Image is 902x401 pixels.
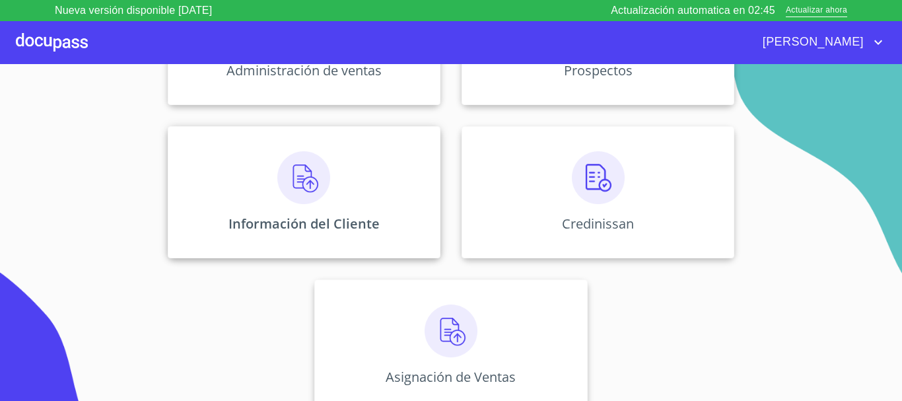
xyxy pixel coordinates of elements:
[611,3,775,18] p: Actualización automatica en 02:45
[425,305,477,357] img: carga.png
[753,32,870,53] span: [PERSON_NAME]
[572,151,625,204] img: verificacion.png
[564,61,633,79] p: Prospectos
[228,215,380,233] p: Información del Cliente
[562,215,634,233] p: Credinissan
[753,32,886,53] button: account of current user
[226,61,382,79] p: Administración de ventas
[277,151,330,204] img: carga.png
[786,4,847,18] span: Actualizar ahora
[55,3,212,18] p: Nueva versión disponible [DATE]
[386,368,516,386] p: Asignación de Ventas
